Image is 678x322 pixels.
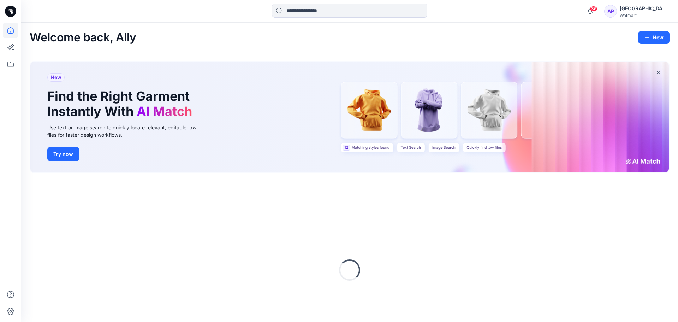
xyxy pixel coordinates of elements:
[137,104,192,119] span: AI Match
[30,31,136,44] h2: Welcome back, Ally
[47,124,206,139] div: Use text or image search to quickly locate relevant, editable .bw files for faster design workflows.
[620,13,669,18] div: Walmart
[638,31,670,44] button: New
[50,73,61,82] span: New
[47,89,196,119] h1: Find the Right Garment Instantly With
[620,4,669,13] div: [GEOGRAPHIC_DATA]
[47,147,79,161] button: Try now
[590,6,597,12] span: 36
[604,5,617,18] div: AP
